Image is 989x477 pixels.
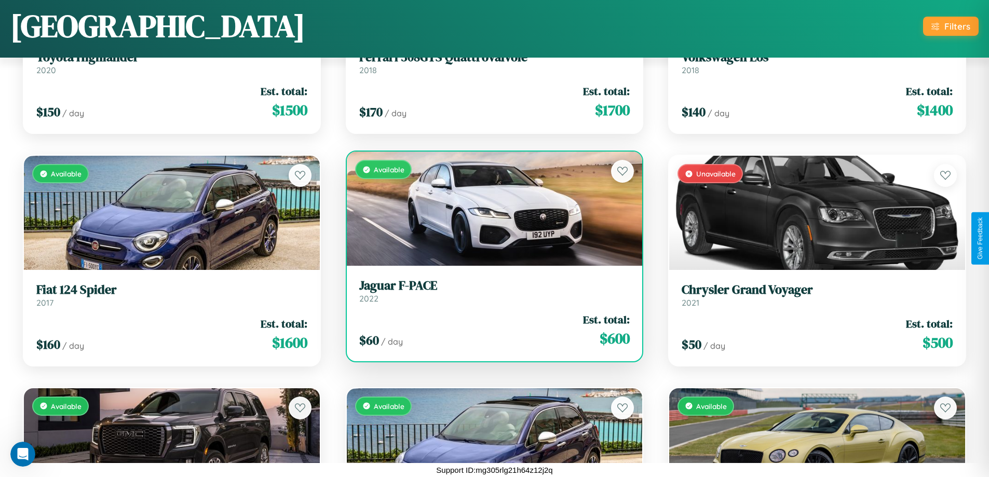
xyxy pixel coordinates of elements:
[923,17,979,36] button: Filters
[583,84,630,99] span: Est. total:
[682,50,953,75] a: Volkswagen Eos2018
[682,297,699,308] span: 2021
[36,297,53,308] span: 2017
[703,340,725,351] span: / day
[359,65,377,75] span: 2018
[36,282,307,297] h3: Fiat 124 Spider
[436,463,552,477] p: Support ID: mg305rlg21h64z12j2q
[708,108,729,118] span: / day
[36,50,307,75] a: Toyota Highlander2020
[359,278,630,293] h3: Jaguar F-PACE
[272,332,307,353] span: $ 1600
[36,50,307,65] h3: Toyota Highlander
[359,278,630,304] a: Jaguar F-PACE2022
[36,103,60,120] span: $ 150
[600,328,630,349] span: $ 600
[682,65,699,75] span: 2018
[272,100,307,120] span: $ 1500
[696,169,736,178] span: Unavailable
[682,103,706,120] span: $ 140
[906,316,953,331] span: Est. total:
[36,65,56,75] span: 2020
[374,165,404,174] span: Available
[261,84,307,99] span: Est. total:
[374,402,404,411] span: Available
[977,217,984,260] div: Give Feedback
[36,282,307,308] a: Fiat 124 Spider2017
[359,50,630,75] a: Ferrari 308GTS Quattrovalvole2018
[359,50,630,65] h3: Ferrari 308GTS Quattrovalvole
[51,169,82,178] span: Available
[62,340,84,351] span: / day
[381,336,403,347] span: / day
[261,316,307,331] span: Est. total:
[696,402,727,411] span: Available
[10,442,35,467] iframe: Intercom live chat
[944,21,970,32] div: Filters
[906,84,953,99] span: Est. total:
[36,336,60,353] span: $ 160
[10,5,305,47] h1: [GEOGRAPHIC_DATA]
[682,282,953,308] a: Chrysler Grand Voyager2021
[385,108,407,118] span: / day
[682,50,953,65] h3: Volkswagen Eos
[359,103,383,120] span: $ 170
[359,293,378,304] span: 2022
[359,332,379,349] span: $ 60
[682,282,953,297] h3: Chrysler Grand Voyager
[923,332,953,353] span: $ 500
[583,312,630,327] span: Est. total:
[51,402,82,411] span: Available
[682,336,701,353] span: $ 50
[62,108,84,118] span: / day
[595,100,630,120] span: $ 1700
[917,100,953,120] span: $ 1400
